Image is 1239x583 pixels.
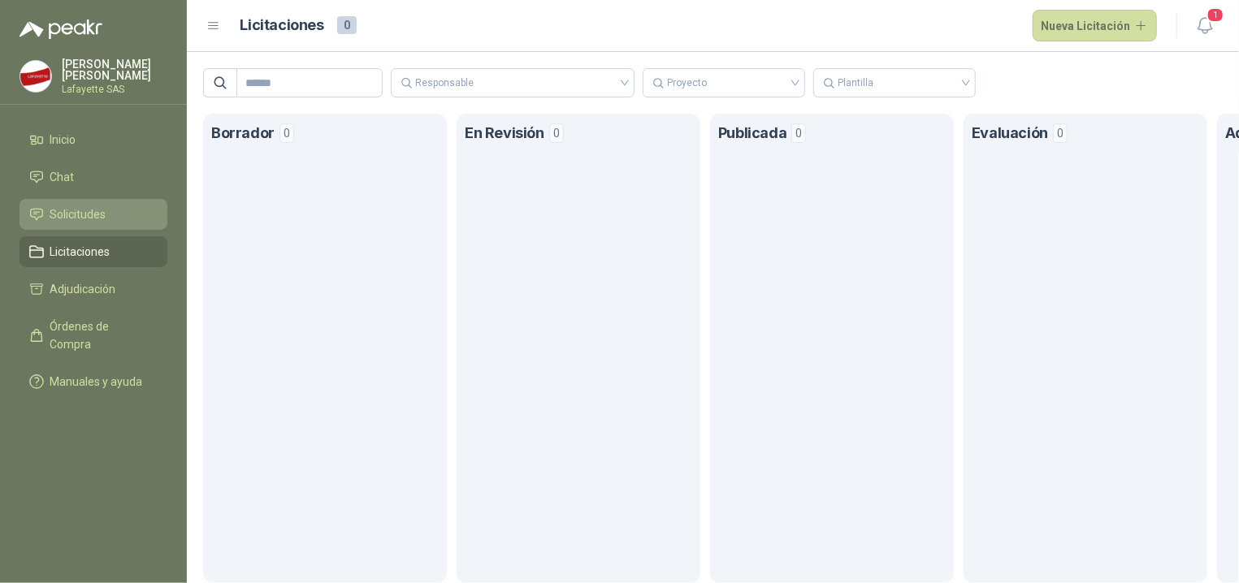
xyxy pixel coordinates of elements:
[50,373,143,391] span: Manuales y ayuda
[791,123,806,143] span: 0
[19,124,167,155] a: Inicio
[50,280,116,298] span: Adjudicación
[19,199,167,230] a: Solicitudes
[50,317,152,353] span: Órdenes de Compra
[465,122,544,145] h1: En Revisión
[19,236,167,267] a: Licitaciones
[718,122,786,145] h1: Publicada
[19,274,167,304] a: Adjudicación
[62,84,167,94] p: Lafayette SAS
[62,58,167,81] p: [PERSON_NAME] [PERSON_NAME]
[1207,7,1224,23] span: 1
[1033,10,1158,42] button: Nueva Licitación
[19,19,102,39] img: Logo peakr
[1053,123,1068,143] span: 0
[50,205,106,223] span: Solicitudes
[279,123,294,143] span: 0
[211,122,275,145] h1: Borrador
[50,131,76,149] span: Inicio
[50,243,110,261] span: Licitaciones
[50,168,75,186] span: Chat
[19,162,167,192] a: Chat
[549,123,564,143] span: 0
[240,14,324,37] h1: Licitaciones
[337,16,357,34] span: 0
[19,311,167,360] a: Órdenes de Compra
[972,122,1048,145] h1: Evaluación
[19,366,167,397] a: Manuales y ayuda
[1190,11,1220,41] button: 1
[20,61,51,92] img: Company Logo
